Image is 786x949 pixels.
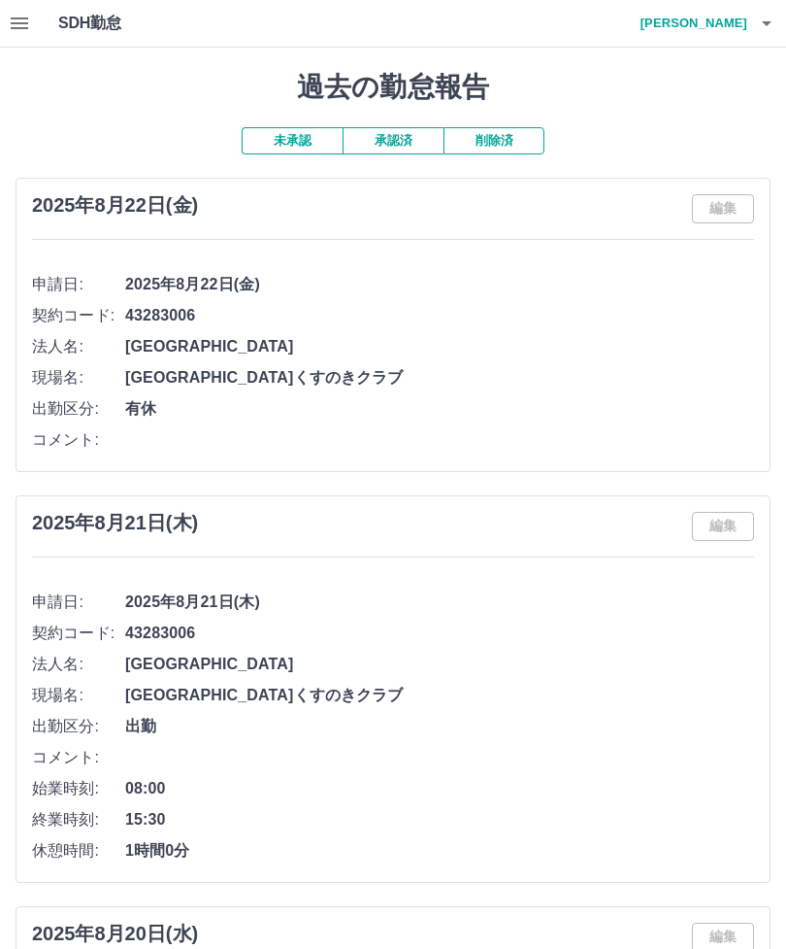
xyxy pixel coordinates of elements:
span: 43283006 [125,622,754,645]
span: 43283006 [125,304,754,327]
span: 08:00 [125,777,754,800]
span: 15:30 [125,808,754,831]
span: 契約コード: [32,622,125,645]
span: 有休 [125,397,754,421]
span: 出勤 [125,715,754,738]
h3: 2025年8月20日(水) [32,923,198,945]
span: 出勤区分: [32,715,125,738]
span: 契約コード: [32,304,125,327]
span: 始業時刻: [32,777,125,800]
span: 1時間0分 [125,839,754,863]
span: 2025年8月22日(金) [125,273,754,296]
span: [GEOGRAPHIC_DATA]くすのきクラブ [125,366,754,390]
button: 削除済 [443,127,544,154]
span: [GEOGRAPHIC_DATA] [125,335,754,358]
h3: 2025年8月22日(金) [32,194,198,217]
button: 承認済 [343,127,443,154]
span: コメント: [32,746,125,769]
button: 未承認 [242,127,343,154]
h1: 過去の勤怠報告 [16,71,770,104]
span: 休憩時間: [32,839,125,863]
span: 申請日: [32,591,125,614]
span: 申請日: [32,273,125,296]
span: [GEOGRAPHIC_DATA]くすのきクラブ [125,684,754,707]
span: 現場名: [32,366,125,390]
span: コメント: [32,428,125,452]
span: 終業時刻: [32,808,125,831]
span: 現場名: [32,684,125,707]
span: 法人名: [32,335,125,358]
span: 2025年8月21日(木) [125,591,754,614]
span: [GEOGRAPHIC_DATA] [125,653,754,676]
span: 出勤区分: [32,397,125,421]
h3: 2025年8月21日(木) [32,512,198,534]
span: 法人名: [32,653,125,676]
